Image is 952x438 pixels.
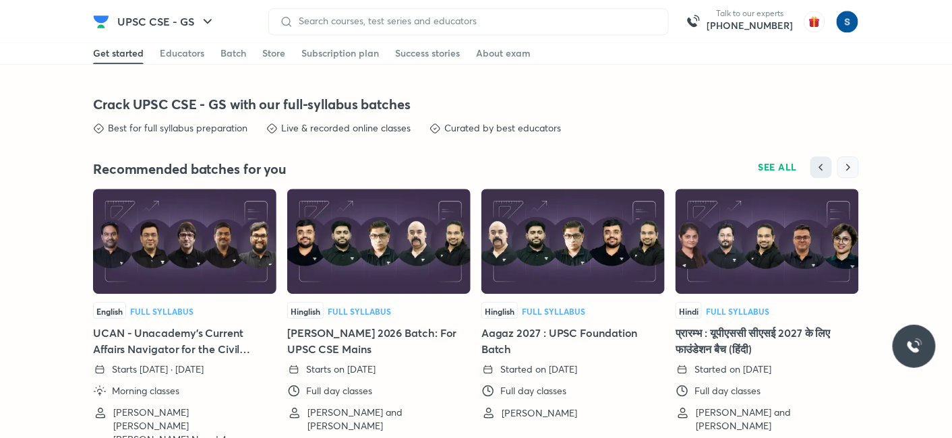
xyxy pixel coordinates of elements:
button: SEE ALL [750,156,806,178]
p: Best for full syllabus preparation [108,121,247,135]
button: UPSC CSE - GS [109,8,224,35]
a: [PHONE_NUMBER] [707,19,793,32]
p: [PERSON_NAME] and [PERSON_NAME] [696,406,848,433]
span: Full Syllabus [706,306,769,317]
a: About exam [476,42,531,64]
h5: प्रारम्भ : यूपीएससी सीएसई 2027 के लिए फाउंडेशन बैच (हिंदी) [676,325,859,357]
a: Store [262,42,285,64]
span: Full Syllabus [130,306,194,317]
h5: [PERSON_NAME] 2026 Batch: For UPSC CSE Mains [287,325,471,357]
h4: Recommended batches for you [93,160,476,178]
h5: UCAN - Unacademy's Current Affairs Navigator for the Civil Services Examination [93,325,276,357]
img: Thumbnail [481,189,665,294]
span: Full Syllabus [522,306,585,317]
img: ttu [906,338,922,354]
a: Educators [160,42,204,64]
span: SEE ALL [758,162,798,172]
div: Success stories [395,46,460,60]
img: Thumbnail [93,189,276,294]
span: Hinglish [291,306,320,317]
div: About exam [476,46,531,60]
input: Search courses, test series and educators [293,15,657,26]
img: avatar [804,11,825,32]
img: Thumbnail [287,189,471,294]
a: Success stories [395,42,460,64]
a: Batch [220,42,246,64]
p: Starts on [DATE] [306,363,376,376]
p: Curated by best educators [444,121,561,135]
a: Subscription plan [301,42,379,64]
div: Batch [220,46,246,60]
img: Company Logo [93,13,109,30]
h5: Aagaz 2027 : UPSC Foundation Batch [481,325,665,357]
img: simran kumari [836,10,859,33]
p: Full day classes [694,384,761,398]
div: Subscription plan [301,46,379,60]
p: Talk to our experts [707,8,793,19]
div: Educators [160,46,204,60]
img: Thumbnail [676,189,859,294]
p: Live & recorded online classes [281,121,411,135]
span: English [96,306,123,317]
h4: Crack UPSC CSE - GS with our full-syllabus batches [93,96,859,113]
img: call-us [680,8,707,35]
p: Full day classes [306,384,372,398]
span: Hinglish [485,306,514,317]
p: Started on [DATE] [694,363,771,376]
div: Store [262,46,285,60]
p: [PERSON_NAME] and [PERSON_NAME] [307,406,460,433]
p: Starts [DATE] · [DATE] [112,363,204,376]
p: [PERSON_NAME] [502,406,577,420]
p: Full day classes [500,384,566,398]
p: Morning classes [112,384,179,398]
div: Get started [93,46,144,60]
p: Started on [DATE] [500,363,577,376]
a: Get started [93,42,144,64]
span: Hindi [679,306,698,317]
span: Full Syllabus [328,306,391,317]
